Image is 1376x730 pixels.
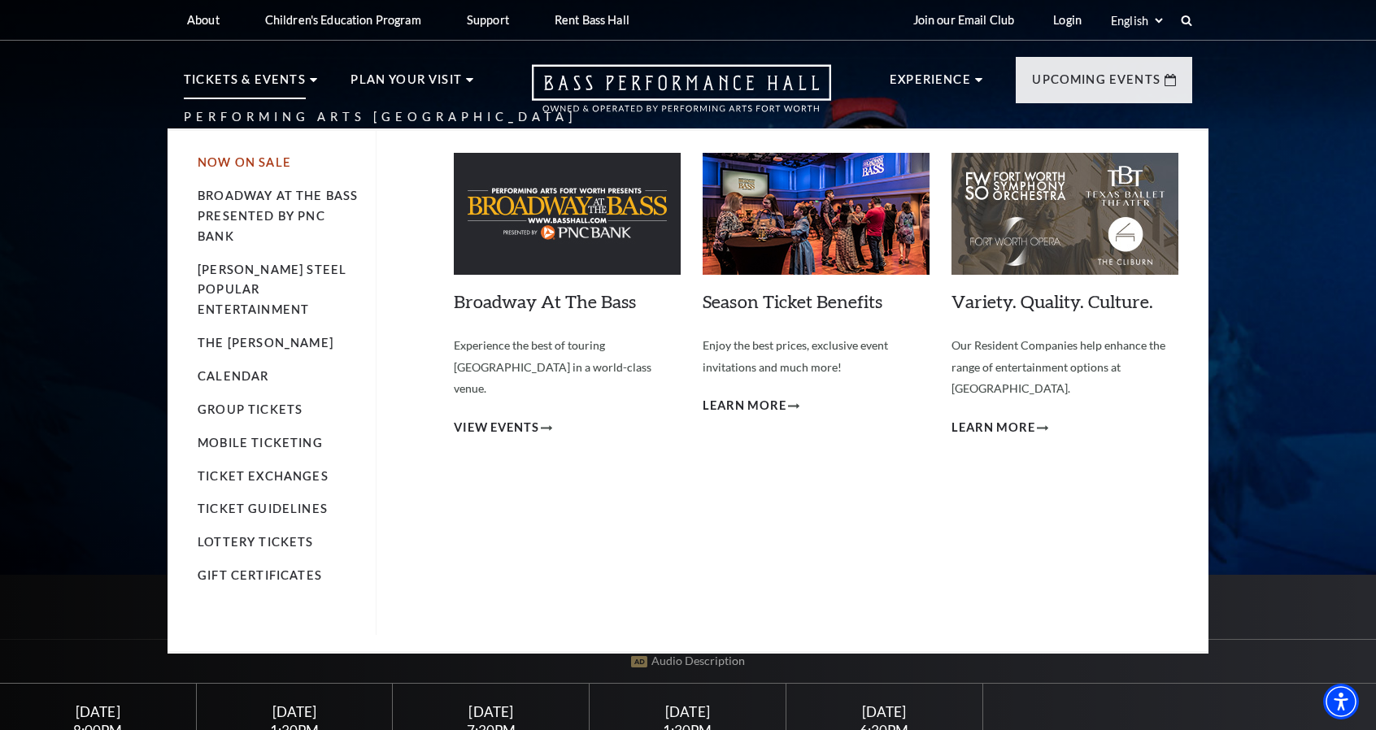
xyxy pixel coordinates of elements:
[198,189,358,243] a: Broadway At The Bass presented by PNC Bank
[951,290,1153,312] a: Variety. Quality. Culture.
[951,153,1178,275] img: Variety. Quality. Culture.
[1108,13,1165,28] select: Select:
[198,336,333,350] a: The [PERSON_NAME]
[703,153,930,275] img: Season Ticket Benefits
[951,418,1048,438] a: Learn More Variety. Quality. Culture.
[467,13,509,27] p: Support
[198,436,323,450] a: Mobile Ticketing
[454,153,681,275] img: Broadway At The Bass
[703,290,882,312] a: Season Ticket Benefits
[184,70,306,99] p: Tickets & Events
[265,13,421,27] p: Children's Education Program
[473,64,890,128] a: Open this option
[609,703,766,720] div: [DATE]
[555,13,629,27] p: Rent Bass Hall
[198,502,328,515] a: Ticket Guidelines
[20,703,176,720] div: [DATE]
[703,396,786,416] span: Learn More
[806,703,963,720] div: [DATE]
[216,703,372,720] div: [DATE]
[412,703,569,720] div: [DATE]
[951,418,1035,438] span: Learn More
[198,535,314,549] a: Lottery Tickets
[454,290,636,312] a: Broadway At The Bass
[703,335,930,378] p: Enjoy the best prices, exclusive event invitations and much more!
[198,263,346,317] a: [PERSON_NAME] Steel Popular Entertainment
[454,418,539,438] span: View Events
[198,402,303,416] a: Group Tickets
[703,396,799,416] a: Learn More Season Ticket Benefits
[951,335,1178,400] p: Our Resident Companies help enhance the range of entertainment options at [GEOGRAPHIC_DATA].
[1323,684,1359,719] div: Accessibility Menu
[198,155,291,169] a: Now On Sale
[198,369,268,383] a: Calendar
[890,70,971,99] p: Experience
[1032,70,1160,99] p: Upcoming Events
[454,418,552,438] a: View Events
[187,13,220,27] p: About
[198,469,329,483] a: Ticket Exchanges
[198,568,322,582] a: Gift Certificates
[351,70,462,99] p: Plan Your Visit
[454,335,681,400] p: Experience the best of touring [GEOGRAPHIC_DATA] in a world-class venue.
